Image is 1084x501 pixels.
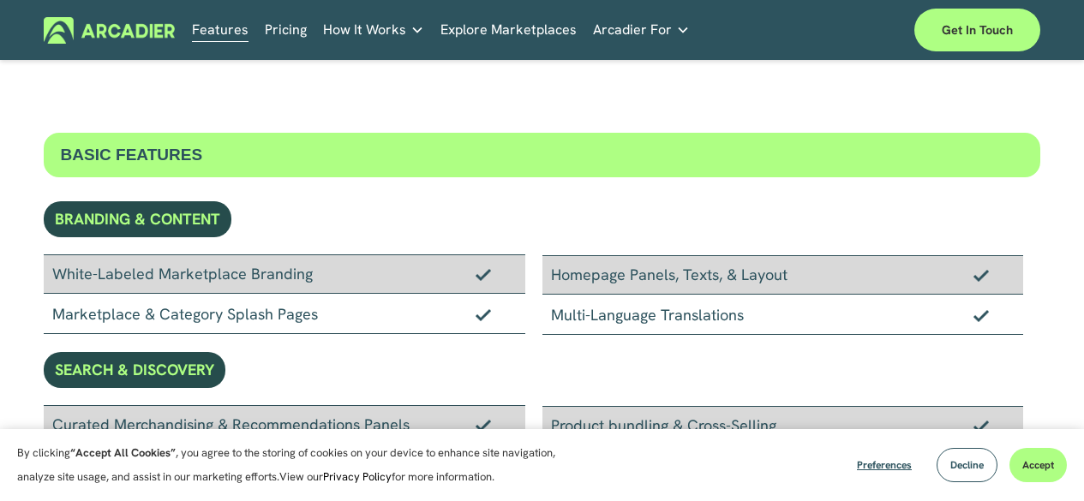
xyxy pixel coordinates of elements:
strong: “Accept All Cookies” [70,445,176,460]
img: Checkmark [476,419,491,431]
img: Checkmark [476,308,491,320]
span: Preferences [857,458,912,472]
a: Explore Marketplaces [440,17,577,44]
a: folder dropdown [593,17,690,44]
div: Multi-Language Translations [542,295,1024,335]
a: Privacy Policy [323,469,392,484]
img: Checkmark [476,268,491,280]
div: White-Labeled Marketplace Branding [44,254,525,294]
a: Get in touch [914,9,1040,51]
span: How It Works [323,18,406,42]
span: Accept [1022,458,1054,472]
a: folder dropdown [323,17,424,44]
p: By clicking , you agree to the storing of cookies on your device to enhance site navigation, anal... [17,441,574,489]
button: Preferences [844,448,925,482]
img: Checkmark [973,269,989,281]
img: Arcadier [44,17,175,44]
span: Arcadier For [593,18,672,42]
div: SEARCH & DISCOVERY [44,352,225,388]
div: Marketplace & Category Splash Pages [44,294,525,334]
img: Checkmark [973,420,989,432]
a: Pricing [265,17,307,44]
div: Homepage Panels, Texts, & Layout [542,255,1024,295]
button: Accept [1009,448,1067,482]
div: Product bundling & Cross-Selling [542,406,1024,445]
div: Curated Merchandising & Recommendations Panels [44,405,525,444]
button: Decline [937,448,997,482]
div: BASIC FEATURES [44,133,1041,177]
a: Features [192,17,249,44]
span: Decline [950,458,984,472]
img: Checkmark [973,309,989,321]
div: BRANDING & CONTENT [44,201,231,237]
